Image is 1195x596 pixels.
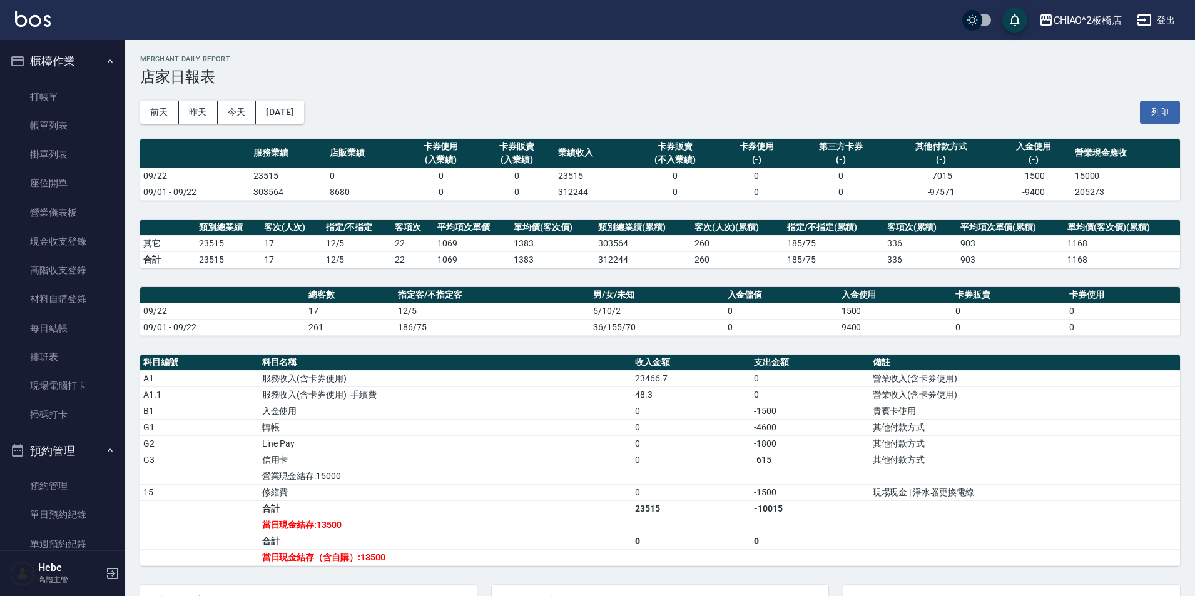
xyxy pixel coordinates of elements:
[1140,101,1180,124] button: 列印
[632,386,751,403] td: 48.3
[1034,8,1127,33] button: CHIAO^2板橋店
[590,303,725,319] td: 5/10/2
[751,386,870,403] td: 0
[395,303,590,319] td: 12/5
[1072,139,1180,168] th: 營業現金應收
[479,168,555,184] td: 0
[5,140,120,169] a: 掛單列表
[632,484,751,500] td: 0
[751,484,870,500] td: -1500
[5,111,120,140] a: 帳單列表
[482,153,552,166] div: (入業績)
[140,403,259,419] td: B1
[952,319,1066,335] td: 0
[751,452,870,468] td: -615
[999,140,1069,153] div: 入金使用
[838,319,952,335] td: 9400
[784,220,884,236] th: 指定/不指定(累積)
[719,184,795,200] td: 0
[259,517,633,533] td: 當日現金結存:13500
[595,251,691,268] td: 312244
[995,184,1072,200] td: -9400
[632,452,751,468] td: 0
[323,235,392,251] td: 12 / 5
[140,55,1180,63] h2: Merchant Daily Report
[323,251,392,268] td: 12/5
[890,153,992,166] div: (-)
[5,198,120,227] a: 營業儀表板
[259,435,633,452] td: Line Pay
[631,184,719,200] td: 0
[725,287,838,303] th: 入金儲值
[1066,287,1180,303] th: 卡券使用
[140,319,305,335] td: 09/01 - 09/22
[691,251,784,268] td: 260
[884,235,957,251] td: 336
[722,153,792,166] div: (-)
[395,319,590,335] td: 186/75
[751,435,870,452] td: -1800
[632,533,751,549] td: 0
[140,287,1180,336] table: a dense table
[1072,168,1180,184] td: 15000
[259,452,633,468] td: 信用卡
[250,139,327,168] th: 服務業績
[870,419,1180,435] td: 其他付款方式
[15,11,51,27] img: Logo
[952,287,1066,303] th: 卡券販賣
[140,484,259,500] td: 15
[259,355,633,371] th: 科目名稱
[196,251,261,268] td: 23515
[957,220,1065,236] th: 平均項次單價(累積)
[434,220,511,236] th: 平均項次單價
[403,184,479,200] td: 0
[555,184,631,200] td: 312244
[5,169,120,198] a: 座位開單
[751,533,870,549] td: 0
[5,371,120,400] a: 現場電腦打卡
[305,319,395,335] td: 261
[140,139,1180,201] table: a dense table
[632,370,751,386] td: 23466.7
[140,355,1180,566] table: a dense table
[5,530,120,558] a: 單週預約紀錄
[392,220,434,236] th: 客項次
[140,386,259,403] td: A1.1
[250,184,327,200] td: 303564
[261,220,323,236] th: 客次(人次)
[327,139,403,168] th: 店販業績
[595,235,691,251] td: 303564
[751,419,870,435] td: -4600
[259,533,633,549] td: 合計
[406,140,476,153] div: 卡券使用
[631,168,719,184] td: 0
[632,355,751,371] th: 收入金額
[751,355,870,371] th: 支出金額
[952,303,1066,319] td: 0
[140,435,259,452] td: G2
[392,235,434,251] td: 22
[884,251,957,268] td: 336
[751,500,870,517] td: -10015
[795,168,887,184] td: 0
[38,574,102,585] p: 高階主管
[957,251,1065,268] td: 903
[632,419,751,435] td: 0
[5,285,120,313] a: 材料自購登錄
[595,220,691,236] th: 類別總業績(累積)
[784,235,884,251] td: 185 / 75
[995,168,1072,184] td: -1500
[140,370,259,386] td: A1
[1064,251,1180,268] td: 1168
[140,419,259,435] td: G1
[395,287,590,303] th: 指定客/不指定客
[305,287,395,303] th: 總客數
[259,403,633,419] td: 入金使用
[259,500,633,517] td: 合計
[887,184,995,200] td: -97571
[870,355,1180,371] th: 備註
[259,549,633,565] td: 當日現金結存（含自購）:13500
[751,370,870,386] td: 0
[327,184,403,200] td: 8680
[5,314,120,343] a: 每日結帳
